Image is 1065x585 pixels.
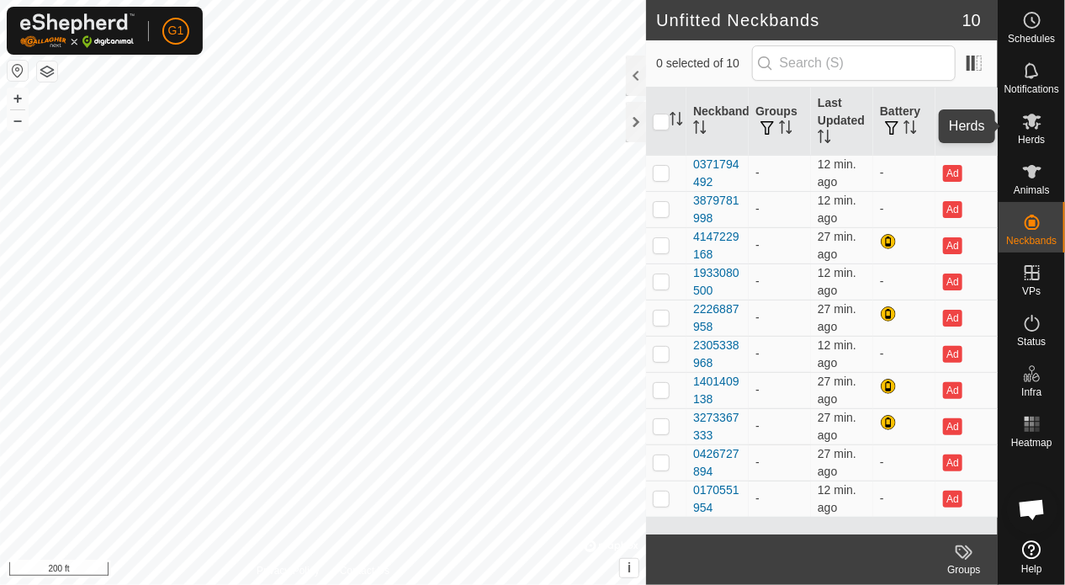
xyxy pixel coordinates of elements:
[749,444,811,481] td: -
[1014,185,1050,195] span: Animals
[1017,337,1046,347] span: Status
[943,382,962,399] button: Ad
[818,375,856,406] span: Oct 14, 2025, 10:37 AM
[20,13,135,48] img: Gallagher Logo
[340,563,389,578] a: Contact Us
[752,45,956,81] input: Search (S)
[873,336,935,372] td: -
[930,562,998,577] div: Groups
[818,411,856,442] span: Oct 14, 2025, 10:37 AM
[999,534,1065,581] a: Help
[37,61,57,82] button: Map Layers
[693,373,742,408] div: 1401409138
[670,114,683,128] p-sorticon: Activate to sort
[818,266,856,297] span: Oct 14, 2025, 10:52 AM
[656,55,751,72] span: 0 selected of 10
[1022,286,1041,296] span: VPs
[818,194,856,225] span: Oct 14, 2025, 10:52 AM
[749,481,811,517] td: -
[1018,135,1045,145] span: Herds
[976,114,989,128] p-sorticon: Activate to sort
[873,191,935,227] td: -
[8,88,28,109] button: +
[818,447,856,478] span: Oct 14, 2025, 10:37 AM
[656,10,962,30] h2: Unfitted Neckbands
[749,263,811,300] td: -
[818,230,856,261] span: Oct 14, 2025, 10:37 AM
[693,481,742,517] div: 0170551954
[1006,236,1057,246] span: Neckbands
[873,444,935,481] td: -
[8,110,28,130] button: –
[943,274,962,290] button: Ad
[943,455,962,471] button: Ad
[943,165,962,182] button: Ad
[935,88,998,156] th: Alerts
[943,346,962,363] button: Ad
[749,336,811,372] td: -
[686,88,749,156] th: Neckband
[693,228,742,263] div: 4147229168
[943,310,962,327] button: Ad
[1021,387,1041,397] span: Infra
[749,300,811,336] td: -
[779,123,792,136] p-sorticon: Activate to sort
[8,61,28,81] button: Reset Map
[943,491,962,508] button: Ad
[873,155,935,191] td: -
[818,132,831,146] p-sorticon: Activate to sort
[818,302,856,333] span: Oct 14, 2025, 10:37 AM
[818,338,856,370] span: Oct 14, 2025, 10:52 AM
[749,155,811,191] td: -
[693,445,742,481] div: 0426727894
[749,408,811,444] td: -
[943,418,962,435] button: Ad
[693,264,742,300] div: 1933080500
[811,88,873,156] th: Last Updated
[873,263,935,300] td: -
[818,483,856,514] span: Oct 14, 2025, 10:52 AM
[903,123,917,136] p-sorticon: Activate to sort
[628,561,631,575] span: i
[693,192,742,227] div: 3879781998
[873,481,935,517] td: -
[693,156,742,191] div: 0371794492
[749,227,811,263] td: -
[943,237,962,254] button: Ad
[693,409,742,444] div: 3273367333
[1008,34,1055,44] span: Schedules
[257,563,320,578] a: Privacy Policy
[1021,564,1042,574] span: Help
[962,8,981,33] span: 10
[873,88,935,156] th: Battery
[749,88,811,156] th: Groups
[1011,438,1052,448] span: Heatmap
[168,22,184,40] span: G1
[749,191,811,227] td: -
[1004,84,1059,94] span: Notifications
[818,157,856,189] span: Oct 14, 2025, 10:52 AM
[693,123,707,136] p-sorticon: Activate to sort
[693,300,742,336] div: 2226887958
[749,372,811,408] td: -
[693,337,742,372] div: 2305338968
[943,201,962,218] button: Ad
[1007,484,1057,534] div: Open chat
[620,559,638,577] button: i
